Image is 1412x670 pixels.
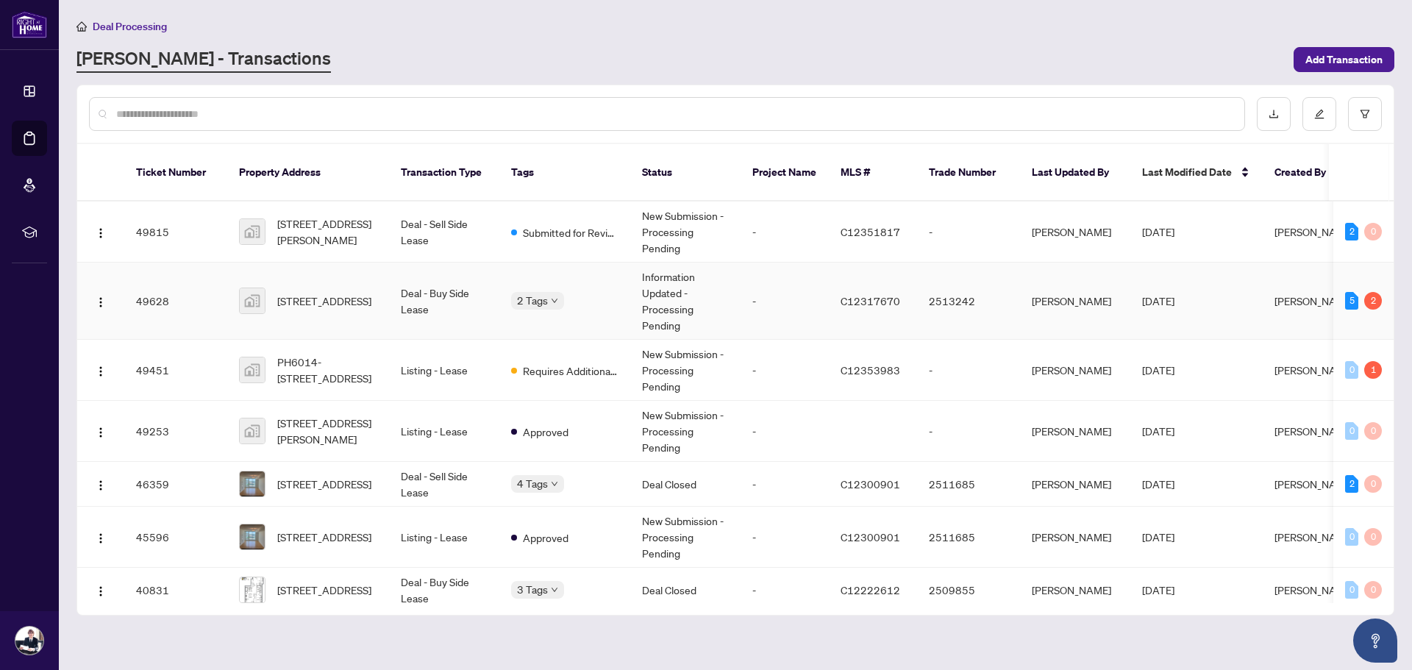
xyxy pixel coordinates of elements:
[917,263,1020,340] td: 2513242
[917,202,1020,263] td: -
[630,401,741,462] td: New Submission - Processing Pending
[277,293,371,309] span: [STREET_ADDRESS]
[741,568,829,613] td: -
[741,202,829,263] td: -
[741,462,829,507] td: -
[227,144,389,202] th: Property Address
[1364,223,1382,240] div: 0
[89,525,113,549] button: Logo
[517,581,548,598] span: 3 Tags
[630,202,741,263] td: New Submission - Processing Pending
[76,21,87,32] span: home
[1274,477,1354,491] span: [PERSON_NAME]
[95,296,107,308] img: Logo
[1345,223,1358,240] div: 2
[15,627,43,655] img: Profile Icon
[1364,528,1382,546] div: 0
[523,363,618,379] span: Requires Additional Docs
[389,263,499,340] td: Deal - Buy Side Lease
[917,144,1020,202] th: Trade Number
[1142,424,1174,438] span: [DATE]
[277,415,377,447] span: [STREET_ADDRESS][PERSON_NAME]
[1345,292,1358,310] div: 5
[89,472,113,496] button: Logo
[389,462,499,507] td: Deal - Sell Side Lease
[1020,568,1130,613] td: [PERSON_NAME]
[917,340,1020,401] td: -
[630,144,741,202] th: Status
[841,294,900,307] span: C12317670
[1142,363,1174,377] span: [DATE]
[1263,144,1351,202] th: Created By
[523,224,618,240] span: Submitted for Review
[95,585,107,597] img: Logo
[1020,401,1130,462] td: [PERSON_NAME]
[95,532,107,544] img: Logo
[1142,530,1174,544] span: [DATE]
[1142,225,1174,238] span: [DATE]
[551,297,558,304] span: down
[630,507,741,568] td: New Submission - Processing Pending
[277,215,377,248] span: [STREET_ADDRESS][PERSON_NAME]
[240,524,265,549] img: thumbnail-img
[277,354,377,386] span: PH6014-[STREET_ADDRESS]
[741,144,829,202] th: Project Name
[841,530,900,544] span: C12300901
[1364,422,1382,440] div: 0
[124,462,227,507] td: 46359
[1364,581,1382,599] div: 0
[1302,97,1336,131] button: edit
[240,357,265,382] img: thumbnail-img
[1130,144,1263,202] th: Last Modified Date
[1364,361,1382,379] div: 1
[1274,530,1354,544] span: [PERSON_NAME]
[917,462,1020,507] td: 2511685
[630,462,741,507] td: Deal Closed
[389,340,499,401] td: Listing - Lease
[1142,294,1174,307] span: [DATE]
[1353,619,1397,663] button: Open asap
[741,263,829,340] td: -
[277,476,371,492] span: [STREET_ADDRESS]
[841,225,900,238] span: C12351817
[1305,48,1383,71] span: Add Transaction
[89,358,113,382] button: Logo
[917,401,1020,462] td: -
[1294,47,1394,72] button: Add Transaction
[1020,202,1130,263] td: [PERSON_NAME]
[551,480,558,488] span: down
[1020,263,1130,340] td: [PERSON_NAME]
[1360,109,1370,119] span: filter
[240,577,265,602] img: thumbnail-img
[517,475,548,492] span: 4 Tags
[95,366,107,377] img: Logo
[917,568,1020,613] td: 2509855
[630,568,741,613] td: Deal Closed
[1020,462,1130,507] td: [PERSON_NAME]
[389,144,499,202] th: Transaction Type
[240,219,265,244] img: thumbnail-img
[389,202,499,263] td: Deal - Sell Side Lease
[89,289,113,313] button: Logo
[1142,164,1232,180] span: Last Modified Date
[124,401,227,462] td: 49253
[1345,528,1358,546] div: 0
[1345,361,1358,379] div: 0
[95,427,107,438] img: Logo
[829,144,917,202] th: MLS #
[1020,507,1130,568] td: [PERSON_NAME]
[523,424,568,440] span: Approved
[1274,583,1354,596] span: [PERSON_NAME]
[89,419,113,443] button: Logo
[741,340,829,401] td: -
[12,11,47,38] img: logo
[1364,292,1382,310] div: 2
[1364,475,1382,493] div: 0
[841,583,900,596] span: C12222612
[630,340,741,401] td: New Submission - Processing Pending
[1348,97,1382,131] button: filter
[95,480,107,491] img: Logo
[551,586,558,594] span: down
[741,401,829,462] td: -
[1345,581,1358,599] div: 0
